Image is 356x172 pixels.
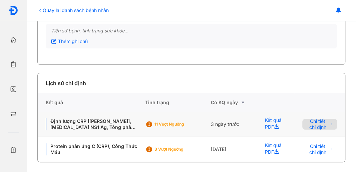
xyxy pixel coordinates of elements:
[302,119,337,130] button: Chi tiết chỉ định
[211,112,257,137] div: 3 ngày trước
[306,143,329,155] span: Chi tiết chỉ định
[257,112,294,137] div: Kết quả PDF
[38,93,145,112] div: Kết quả
[145,93,211,112] div: Tình trạng
[302,144,337,155] button: Chi tiết chỉ định
[46,79,86,87] div: Lịch sử chỉ định
[37,7,109,14] div: Quay lại danh sách bệnh nhân
[211,99,257,107] div: Có KQ ngày
[46,118,137,130] div: Định lượng CRP [[PERSON_NAME]], [MEDICAL_DATA] NS1 Ag, Tổng phân tích tế bào máu ngoại vi bằng hệ...
[46,143,137,155] div: Protein phản ứng C (CRP), Công Thức Máu
[306,118,329,130] span: Chi tiết chỉ định
[154,147,208,152] div: 3 Vượt ngưỡng
[51,28,332,34] div: Tiền sử bệnh, tình trạng sức khỏe...
[154,122,208,127] div: 11 Vượt ngưỡng
[257,137,294,162] div: Kết quả PDF
[211,137,257,162] div: [DATE]
[51,38,88,44] div: Thêm ghi chú
[8,5,18,15] img: logo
